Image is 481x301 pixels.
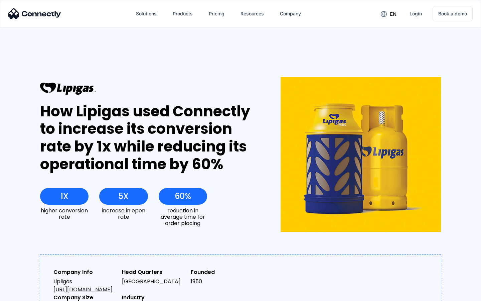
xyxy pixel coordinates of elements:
div: Company [275,6,306,22]
div: Resources [240,9,264,18]
a: [URL][DOMAIN_NAME] [53,286,113,293]
div: increase in open rate [99,207,148,220]
div: Products [167,6,198,22]
div: Founded [191,268,254,276]
div: How Lipigas used Connectly to increase its conversion rate by 1x while reducing its operational t... [40,103,256,173]
div: 60% [175,192,191,201]
div: higher conversion rate [40,207,89,220]
div: Resources [235,6,269,22]
div: [GEOGRAPHIC_DATA] [122,278,185,286]
div: Solutions [131,6,162,22]
div: Pricing [209,9,224,18]
div: Company [280,9,301,18]
a: Book a demo [433,6,473,21]
div: 5X [118,192,129,201]
div: Company Info [53,268,117,276]
aside: Language selected: English [7,289,40,299]
div: 1X [60,192,68,201]
ul: Language list [13,289,40,299]
div: Solutions [136,9,157,18]
img: Connectly Logo [8,8,61,19]
div: reduction in average time for order placing [159,207,207,227]
div: Lipligas [53,278,117,294]
a: Pricing [203,6,230,22]
div: Products [173,9,193,18]
a: Login [404,6,427,22]
div: Head Quarters [122,268,185,276]
div: en [375,9,402,19]
div: 1950 [191,278,254,286]
div: en [390,9,396,19]
div: Login [410,9,422,18]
